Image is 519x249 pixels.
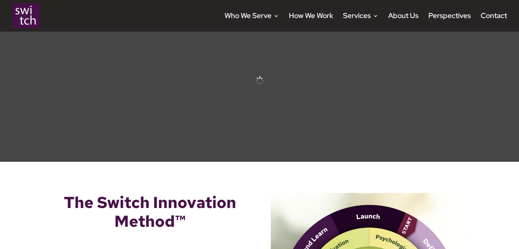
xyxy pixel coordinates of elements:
[225,13,279,32] a: Who We Serve
[289,13,333,32] a: How We Work
[388,13,419,32] a: About Us
[481,13,507,32] a: Contact
[52,193,248,235] h1: The Switch Innovation Method™
[428,13,471,32] a: Perspectives
[343,13,378,32] a: Services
